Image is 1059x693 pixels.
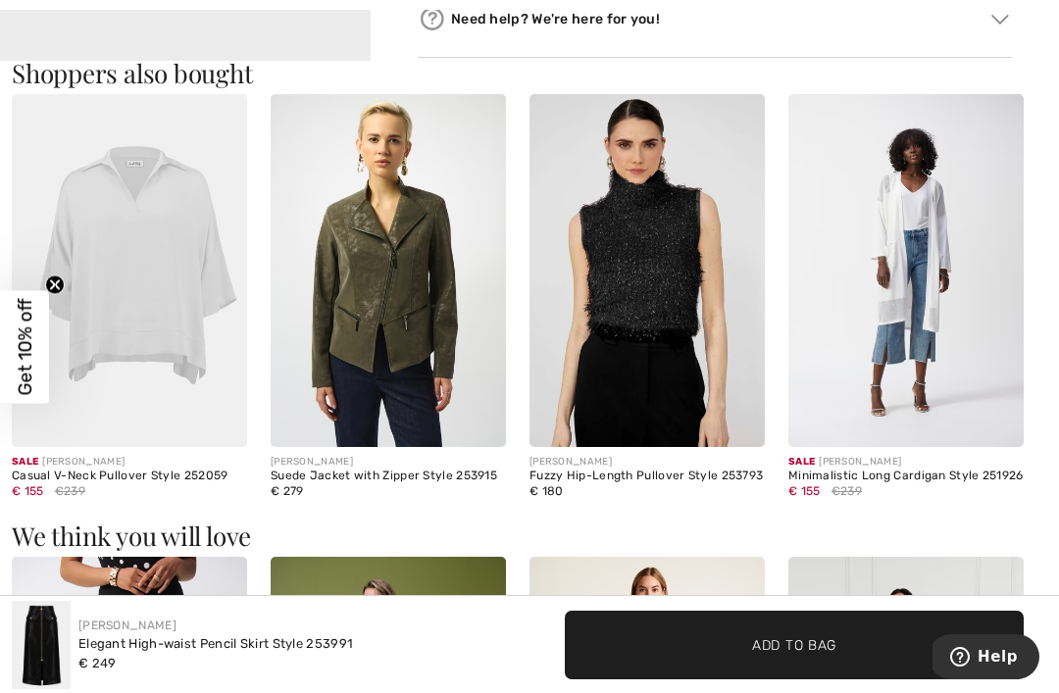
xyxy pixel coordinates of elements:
[12,61,1047,86] h3: Shoppers also bought
[933,634,1039,683] iframe: Opens a widget where you can find more information
[12,523,1047,549] h3: We think you will love
[529,484,564,498] span: € 180
[418,4,1012,33] div: Need help? We're here for you!
[788,455,1024,470] div: [PERSON_NAME]
[14,298,36,395] span: Get 10% off
[12,470,247,483] div: Casual V-Neck Pullover Style 252059
[271,455,506,470] div: [PERSON_NAME]
[529,455,765,470] div: [PERSON_NAME]
[78,619,176,632] a: [PERSON_NAME]
[271,484,304,498] span: € 279
[55,482,85,500] span: €239
[565,611,1024,679] button: Add to Bag
[529,470,765,483] div: Fuzzy Hip-Length Pullover Style 253793
[832,482,862,500] span: €239
[529,94,765,447] img: Fuzzy Hip-Length Pullover Style 253793
[12,601,71,689] img: Elegant High-Waist Pencil Skirt Style 253991
[752,634,836,655] span: Add to Bag
[12,94,247,447] img: Casual V-Neck Pullover Style 252059
[12,455,247,470] div: [PERSON_NAME]
[788,94,1024,447] img: Minimalistic Long Cardigan Style 251926
[991,15,1009,25] img: Arrow2.svg
[271,94,506,447] img: Suede Jacket with Zipper Style 253915
[78,656,117,670] span: € 249
[788,484,821,498] span: € 155
[788,456,815,468] span: Sale
[45,274,65,294] button: Close teaser
[78,634,353,654] div: Elegant High-waist Pencil Skirt Style 253991
[12,484,44,498] span: € 155
[788,470,1024,483] div: Minimalistic Long Cardigan Style 251926
[12,456,38,468] span: Sale
[271,470,506,483] div: Suede Jacket with Zipper Style 253915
